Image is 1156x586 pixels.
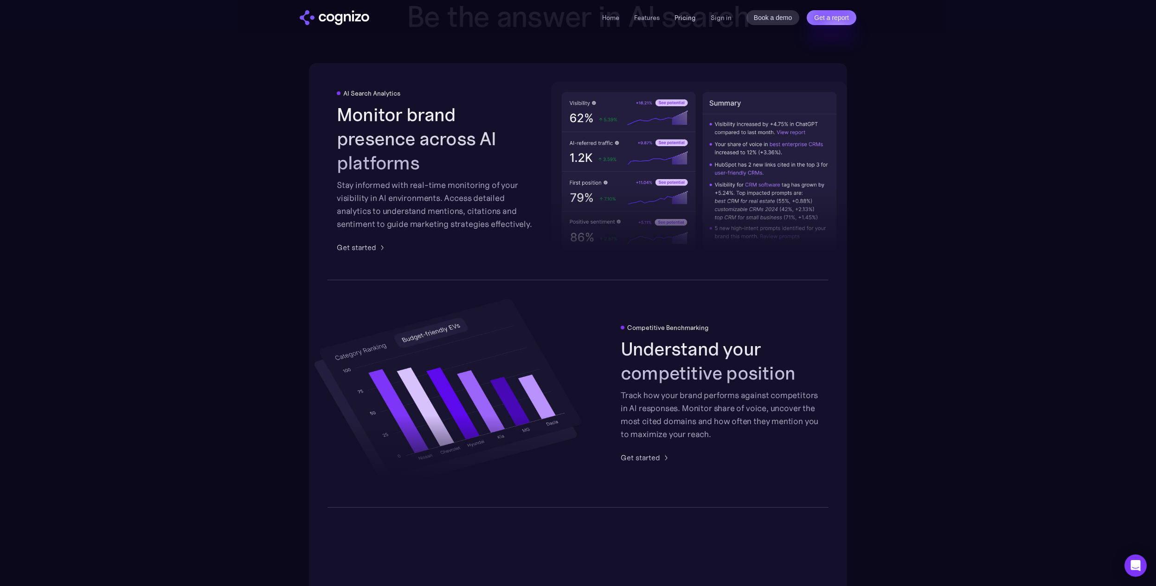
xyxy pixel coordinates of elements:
div: Open Intercom Messenger [1124,554,1147,577]
a: Get a report [807,10,856,25]
a: Get started [621,452,671,463]
a: home [300,10,369,25]
h2: Understand your competitive position [621,337,819,385]
div: Competitive Benchmarking [627,324,709,331]
a: Features [634,13,660,22]
div: Stay informed with real-time monitoring of your visibility in AI environments. Access detailed an... [337,179,535,231]
a: Get started [337,242,387,253]
a: Home [602,13,619,22]
div: Track how your brand performs against competitors in AI responses. Monitor share of voice, uncove... [621,389,819,441]
div: AI Search Analytics [343,90,400,97]
a: Sign in [711,12,732,23]
img: AI visibility metrics performance insights [551,82,847,261]
a: Book a demo [746,10,800,25]
img: cognizo logo [300,10,369,25]
div: Get started [337,242,376,253]
a: Pricing [674,13,696,22]
h2: Monitor brand presence across AI platforms [337,103,535,175]
div: Get started [621,452,660,463]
